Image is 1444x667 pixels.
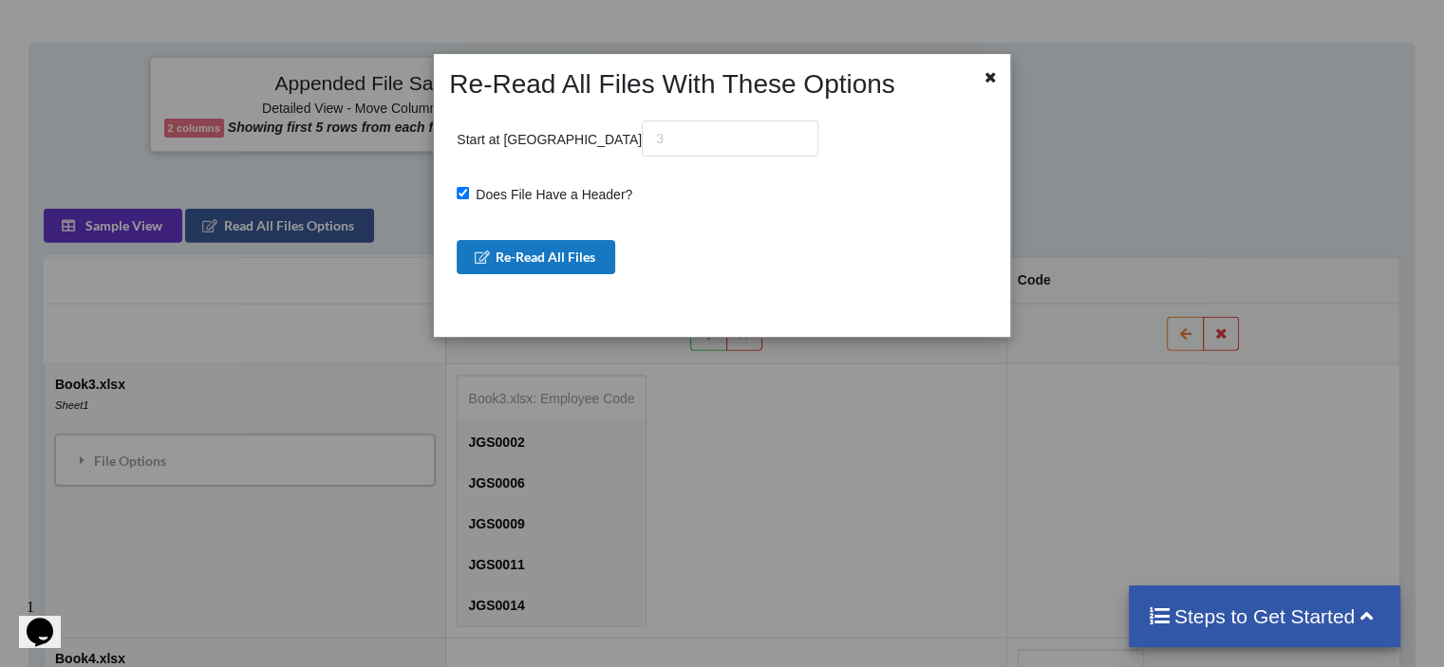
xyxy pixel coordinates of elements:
input: 3 [642,120,818,157]
button: Re-Read All Files [457,240,615,274]
h4: Steps to Get Started [1148,604,1382,628]
p: Start at [GEOGRAPHIC_DATA] [457,120,818,157]
h2: Re-Read All Files With These Options [440,68,956,101]
span: Does File Have a Header? [469,187,632,202]
iframe: chat widget [19,591,80,648]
